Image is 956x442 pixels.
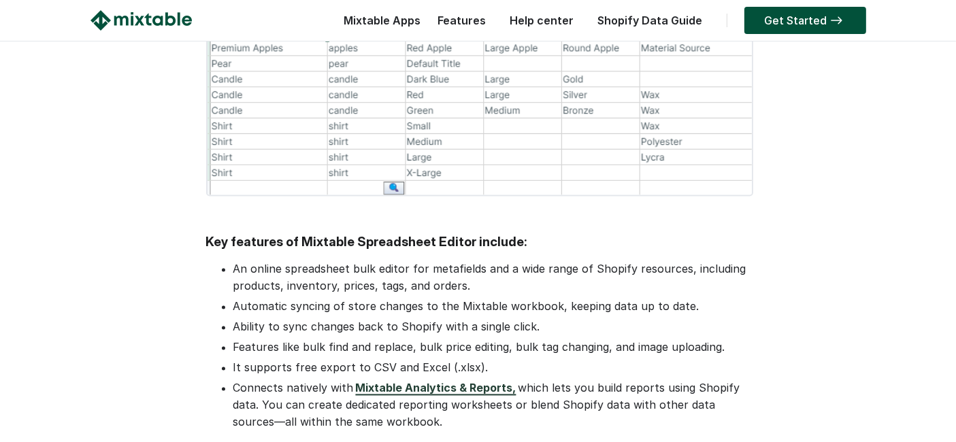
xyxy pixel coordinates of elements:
li: Ability to sync changes back to Shopify with a single click. [233,319,751,336]
a: Features [431,14,493,27]
li: An online spreadsheet bulk editor for metafields and a wide range of Shopify resources, including... [233,261,751,295]
div: Mixtable Apps [337,10,421,37]
a: Mixtable Analytics & Reports, [354,381,518,395]
img: arrow-right.svg [827,16,846,24]
a: Get Started [744,7,866,34]
a: Help center [504,14,581,27]
li: Features like bulk find and replace, bulk price editing, bulk tag changing, and image uploading. [233,339,751,356]
a: Shopify Data Guide [591,14,710,27]
li: Automatic syncing of store changes to the Mixtable workbook, keeping data up to date. [233,299,751,316]
li: Connects natively with which lets you build reports using Shopify data. You can create dedicated ... [233,380,751,431]
li: It supports free export to CSV and Excel (.xlsx). [233,360,751,377]
h3: Key features of Mixtable Spreadsheet Editor include: [206,235,751,250]
img: Mixtable logo [90,10,192,31]
img: Metafield spreadsheet editor [206,8,753,197]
